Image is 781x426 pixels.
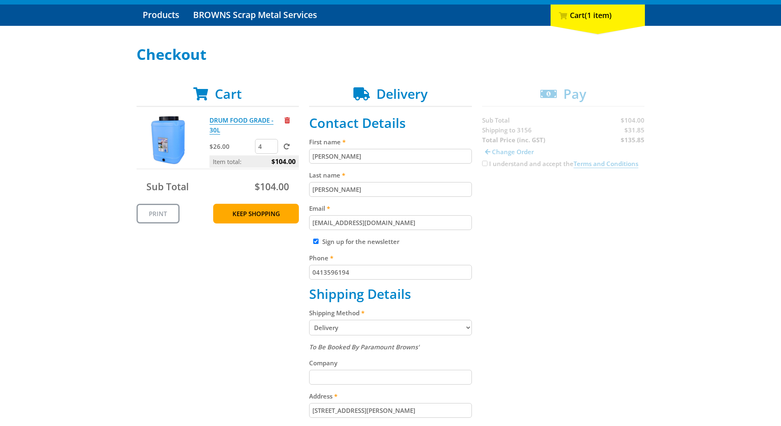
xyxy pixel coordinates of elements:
span: Delivery [376,85,428,103]
p: $26.00 [209,141,253,151]
a: Keep Shopping [213,204,299,223]
img: DRUM FOOD GRADE - 30L [144,115,194,164]
label: Email [309,203,472,213]
h1: Checkout [137,46,645,63]
label: First name [309,137,472,147]
a: Go to the BROWNS Scrap Metal Services page [187,5,323,26]
label: Last name [309,170,472,180]
input: Please enter your email address. [309,215,472,230]
label: Sign up for the newsletter [322,237,399,246]
label: Address [309,391,472,401]
input: Please enter your address. [309,403,472,418]
input: Please enter your telephone number. [309,265,472,280]
a: Go to the Products page [137,5,185,26]
span: Sub Total [146,180,189,193]
label: Phone [309,253,472,263]
em: To Be Booked By Paramount Browns' [309,343,419,351]
label: Company [309,358,472,368]
span: $104.00 [255,180,289,193]
input: Please enter your last name. [309,182,472,197]
label: Shipping Method [309,308,472,318]
a: DRUM FOOD GRADE - 30L [209,116,273,134]
select: Please select a shipping method. [309,320,472,335]
h2: Contact Details [309,115,472,131]
a: Remove from cart [285,116,290,124]
span: $104.00 [271,155,296,168]
a: Print [137,204,180,223]
span: Cart [215,85,242,103]
input: Please enter your first name. [309,149,472,164]
span: (1 item) [585,10,612,20]
div: Cart [551,5,645,26]
h2: Shipping Details [309,286,472,302]
p: Item total: [209,155,299,168]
